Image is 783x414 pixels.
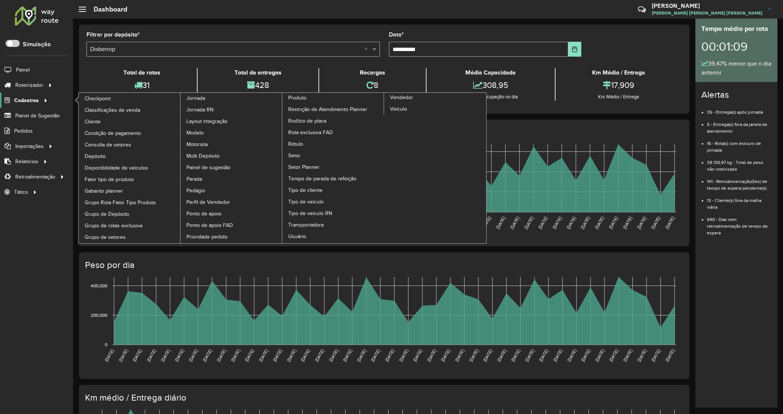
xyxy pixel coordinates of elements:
a: Setor [282,150,384,161]
text: [DATE] [146,348,157,363]
a: Setor Planner [282,161,384,173]
span: Tipo de veículo RN [288,209,332,217]
span: Tipo de veículo [288,198,324,206]
span: Grupo de Depósito [85,210,129,218]
a: Disponibilidade de veículos [79,162,181,173]
text: [DATE] [608,216,619,230]
span: Pedágio [186,187,205,195]
span: Painel de sugestão [186,164,230,171]
text: [DATE] [537,216,548,230]
text: [DATE] [664,216,675,230]
a: Painel de sugestão [180,162,283,173]
span: Setor [288,152,301,159]
li: 141 - Retroalimentação(ões) de tempo de espera pendente(s) [707,173,771,192]
span: Depósito [85,152,106,160]
div: Média Capacidade [428,68,553,77]
a: Veículo [384,103,486,114]
h4: Km médio / Entrega diário [85,392,682,403]
text: [DATE] [650,216,661,230]
div: 428 [199,77,316,93]
a: Ponto de apoio FAD [180,219,283,231]
span: Tipo de cliente [288,186,323,194]
text: [DATE] [398,348,409,363]
text: [DATE] [300,348,311,363]
h2: Dashboard [86,5,128,13]
text: [DATE] [566,348,577,363]
span: Grupo Rota Fator Tipo Produto [85,199,156,206]
span: Relatórios [15,158,38,165]
li: 35 - Entrega(s) após jornada [707,103,771,116]
a: Modelo [180,127,283,138]
text: [DATE] [118,348,129,363]
span: Clear all [364,45,371,54]
span: Importações [15,142,44,150]
li: 13 - Cliente(s) fora da malha viária [707,192,771,211]
span: Restrição de Atendimento Planner [288,105,367,113]
a: Depósito [79,151,181,162]
li: 640 - Dias sem retroalimentação de tempo de espera [707,211,771,236]
text: [DATE] [524,348,535,363]
text: [DATE] [132,348,142,363]
a: Gabarito planner [79,185,181,196]
div: Média de ocupação no dia [428,93,553,101]
text: [DATE] [272,348,283,363]
text: [DATE] [523,216,534,230]
text: [DATE] [356,348,367,363]
text: [DATE] [538,348,549,363]
text: 200,000 [91,313,107,317]
a: Pedágio [180,185,283,196]
li: 39.130,97 kg - Total de peso não roteirizado [707,154,771,173]
text: [DATE] [622,216,633,230]
text: [DATE] [412,348,423,363]
label: Data [389,30,404,39]
a: Consulta de setores [79,139,181,150]
a: Grupo Rota Fator Tipo Produto [79,197,181,208]
text: [DATE] [230,348,241,363]
span: Jornada RN [186,106,214,114]
span: Retroalimentação [15,173,55,181]
text: [DATE] [482,348,493,363]
span: Setor Planner [288,163,320,171]
label: Filtrar por depósito [87,30,140,39]
a: Tipo de veículo [282,196,384,207]
span: Cliente [85,118,101,126]
text: [DATE] [580,216,591,230]
div: Km Médio / Entrega [557,93,680,101]
div: Total de entregas [199,68,316,77]
text: [DATE] [650,348,661,363]
a: Rótulo [282,138,384,149]
span: Motorista [186,140,208,148]
text: [DATE] [384,348,395,363]
text: [DATE] [426,348,437,363]
text: [DATE] [510,348,521,363]
span: Roteirizador [15,81,43,89]
text: [DATE] [244,348,255,363]
span: [PERSON_NAME] [PERSON_NAME] [PERSON_NAME] [652,10,762,16]
text: [DATE] [328,348,339,363]
text: [DATE] [174,348,185,363]
text: [DATE] [160,348,171,363]
span: Rodízio de placa [288,117,326,125]
a: Transportadora [282,219,384,230]
a: Rodízio de placa [282,115,384,126]
li: 16 - Rota(s) com estouro de jornada [707,135,771,154]
text: [DATE] [594,348,605,363]
text: [DATE] [566,216,576,230]
span: Tempo de parada de refeição [288,175,356,183]
a: Multi Depósito [180,150,283,161]
span: Consulta de setores [85,141,131,149]
span: Tático [14,188,28,196]
span: Gabarito planner [85,187,123,195]
a: Jornada [79,93,283,243]
text: [DATE] [454,348,465,363]
text: [DATE] [594,216,605,230]
span: Vendedor [390,94,413,101]
text: [DATE] [552,348,563,363]
div: 31 [88,77,195,93]
a: Motorista [180,139,283,150]
a: Contato Rápido [634,1,650,18]
div: 8 [321,77,424,93]
span: Veículo [390,105,407,113]
span: Rótulo [288,140,303,148]
a: Jornada RN [180,104,283,115]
